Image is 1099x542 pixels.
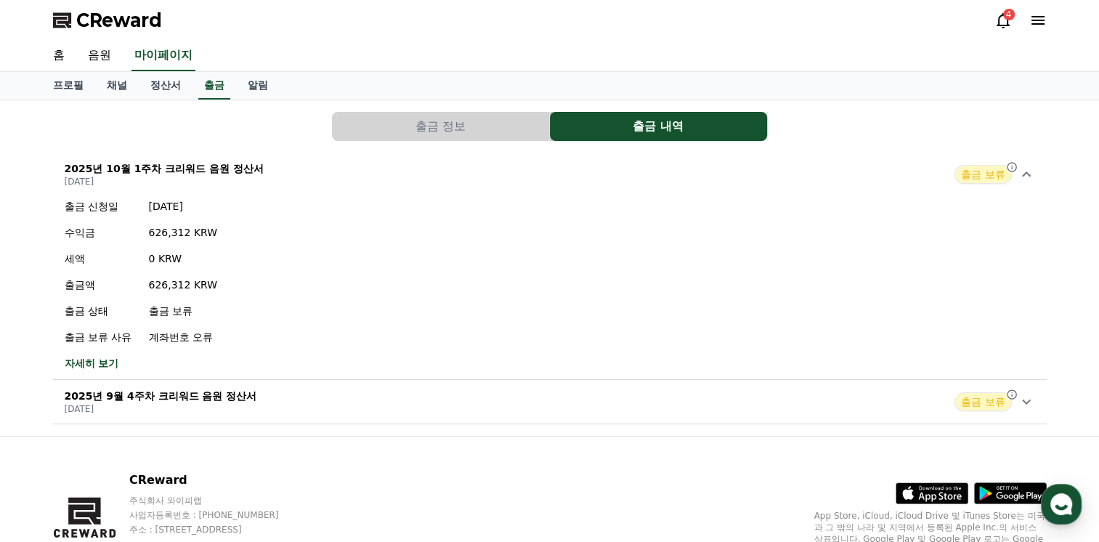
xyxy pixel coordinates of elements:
[65,403,257,415] p: [DATE]
[125,287,149,296] b: 채널톡
[149,199,218,214] p: [DATE]
[149,304,218,318] p: 출금 보류
[129,509,307,521] p: 사업자등록번호 : [PHONE_NUMBER]
[60,167,256,196] div: 이해해주셔서 감사합니다. 한국과 해외 모두 주간정산으로 진행되고 있어 업무 처리 중 혼동이 발생할 수 있어, 보류된 출금내역은 모두 이월 처리되는 점 진심으로 죄송합니다.😂
[139,72,192,100] a: 정산서
[236,72,280,100] a: 알림
[65,304,137,318] p: 출금 상태
[198,72,230,100] a: 출금
[125,287,173,296] span: 이용중
[149,251,218,266] p: 0 KRW
[65,356,218,371] a: 자세히 보기
[17,148,266,202] a: Creward[DATE] 이해해주셔서 감사합니다. 한국과 해외 모두 주간정산으로 진행되고 있어 업무 처리 중 혼동이 발생할 수 있어, 보류된 출금내역은 모두 이월 처리되는 점...
[65,330,137,344] p: 출금 보류 사유
[65,176,264,187] p: [DATE]
[114,155,143,166] div: [DATE]
[53,380,1047,424] button: 2025년 9월 4주차 크리워드 음원 정산서 [DATE] 출금 보류
[31,221,134,235] span: 메시지를 입력하세요.
[65,199,137,214] p: 출금 신청일
[65,225,137,240] p: 수익금
[76,9,162,32] span: CReward
[110,286,173,298] a: 채널톡이용중
[41,72,95,100] a: 프로필
[60,154,107,167] div: Creward
[187,421,279,458] a: 설정
[332,112,550,141] a: 출금 정보
[95,72,139,100] a: 채널
[96,421,187,458] a: 대화
[129,495,307,506] p: 주식회사 와이피랩
[46,443,54,455] span: 홈
[954,165,1011,184] span: 출금 보류
[41,41,76,71] a: 홈
[129,524,307,535] p: 주소 : [STREET_ADDRESS]
[550,112,768,141] a: 출금 내역
[17,109,102,132] h1: CReward
[1003,9,1015,20] div: 4
[65,278,137,292] p: 출금액
[133,444,150,456] span: 대화
[90,251,211,263] span: 몇 분 내 답변 받으실 수 있어요
[149,278,218,292] p: 626,312 KRW
[190,117,250,130] span: 운영시간 보기
[53,9,162,32] a: CReward
[149,225,218,240] p: 626,312 KRW
[65,389,257,403] p: 2025년 9월 4주차 크리워드 음원 정산서
[65,161,264,176] p: 2025년 10월 1주차 크리워드 음원 정산서
[53,153,1047,380] button: 2025년 10월 1주차 크리워드 음원 정산서 [DATE] 출금 보류 출금 신청일 [DATE] 수익금 626,312 KRW 세액 0 KRW 출금액 626,312 KRW 출금 ...
[550,112,767,141] button: 출금 내역
[76,41,123,71] a: 음원
[332,112,549,141] button: 출금 정보
[129,472,307,489] p: CReward
[149,330,218,344] p: 계좌번호 오류
[4,421,96,458] a: 홈
[131,41,195,71] a: 마이페이지
[994,12,1012,29] a: 4
[20,211,263,246] a: 메시지를 입력하세요.
[184,115,266,132] button: 운영시간 보기
[954,392,1011,411] span: 출금 보류
[224,443,242,455] span: 설정
[65,251,137,266] p: 세액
